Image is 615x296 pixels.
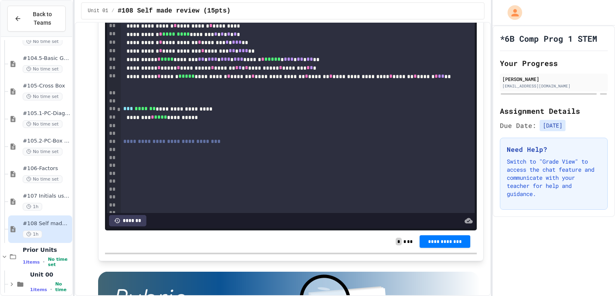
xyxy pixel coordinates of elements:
[30,287,47,292] span: 1 items
[26,10,59,27] span: Back to Teams
[48,257,70,267] span: No time set
[118,6,230,16] span: #108 Self made review (15pts)
[507,158,601,198] p: Switch to "Grade View" to access the chat feature and communicate with your teacher for help and ...
[23,230,42,238] span: 1h
[23,65,62,73] span: No time set
[23,110,71,117] span: #105.1-PC-Diagonal line
[23,175,62,183] span: No time set
[23,83,71,89] span: #105-Cross Box
[499,3,524,22] div: My Account
[30,271,71,278] span: Unit 00
[23,203,42,211] span: 1h
[23,193,71,200] span: #107 Initials using shapes(11pts)
[50,286,52,293] span: •
[23,260,40,265] span: 1 items
[500,105,608,117] h2: Assignment Details
[7,6,66,32] button: Back to Teams
[507,145,601,154] h3: Need Help?
[111,8,114,14] span: /
[23,138,71,145] span: #105.2-PC-Box on Box
[43,259,45,265] span: •
[502,83,605,89] div: [EMAIL_ADDRESS][DOMAIN_NAME]
[88,8,108,14] span: Unit 01
[23,93,62,100] span: No time set
[540,120,566,131] span: [DATE]
[23,120,62,128] span: No time set
[500,121,536,130] span: Due Date:
[23,38,62,45] span: No time set
[23,55,71,62] span: #104.5-Basic Graphics Review
[500,57,608,69] h2: Your Progress
[500,33,597,44] h1: *6B Comp Prog 1 STEM
[23,246,71,253] span: Prior Units
[502,75,605,83] div: [PERSON_NAME]
[23,165,71,172] span: #106-Factors
[23,220,71,227] span: #108 Self made review (15pts)
[23,148,62,155] span: No time set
